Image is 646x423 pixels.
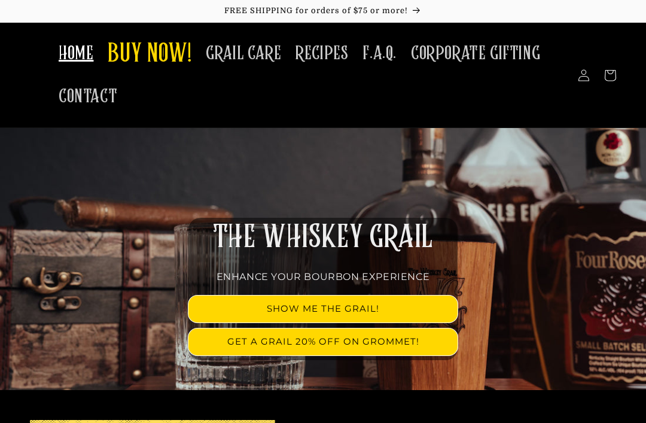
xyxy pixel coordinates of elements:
[411,42,540,65] span: CORPORATE GIFTING
[59,85,117,108] span: CONTACT
[188,328,458,355] a: GET A GRAIL 20% OFF ON GROMMET!
[206,42,281,65] span: GRAIL CARE
[100,31,199,78] a: BUY NOW!
[108,38,191,71] span: BUY NOW!
[51,35,100,72] a: HOME
[288,35,355,72] a: RECIPES
[12,6,634,16] p: FREE SHIPPING for orders of $75 or more!
[213,222,433,253] span: THE WHISKEY GRAIL
[199,35,288,72] a: GRAIL CARE
[188,296,458,322] a: SHOW ME THE GRAIL!
[59,42,93,65] span: HOME
[355,35,404,72] a: F.A.Q.
[295,42,348,65] span: RECIPES
[51,78,124,115] a: CONTACT
[404,35,547,72] a: CORPORATE GIFTING
[362,42,397,65] span: F.A.Q.
[217,271,430,282] span: ENHANCE YOUR BOURBON EXPERIENCE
